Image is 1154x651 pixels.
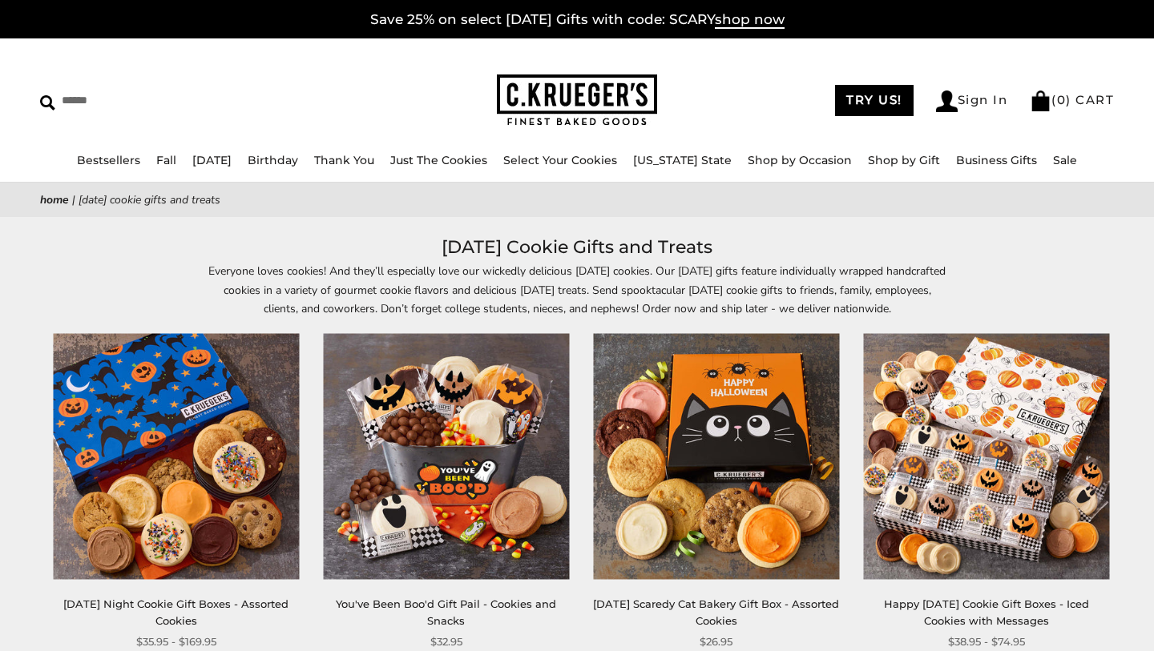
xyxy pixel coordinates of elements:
[72,192,75,207] span: |
[700,633,732,650] span: $26.95
[323,334,569,580] img: You've Been Boo'd Gift Pail - Cookies and Snacks
[370,11,785,29] a: Save 25% on select [DATE] Gifts with code: SCARYshop now
[40,191,1114,209] nav: breadcrumbs
[948,633,1025,650] span: $38.95 - $74.95
[314,153,374,167] a: Thank You
[715,11,785,29] span: shop now
[79,192,220,207] span: [DATE] Cookie Gifts and Treats
[1030,92,1114,107] a: (0) CART
[1030,90,1051,111] img: Bag
[956,153,1037,167] a: Business Gifts
[633,153,732,167] a: [US_STATE] State
[336,597,556,627] a: You've Been Boo'd Gift Pail - Cookies and Snacks
[593,597,839,627] a: [DATE] Scaredy Cat Bakery Gift Box - Assorted Cookies
[430,633,462,650] span: $32.95
[884,597,1089,627] a: Happy [DATE] Cookie Gift Boxes - Iced Cookies with Messages
[1057,92,1067,107] span: 0
[136,633,216,650] span: $35.95 - $169.95
[593,334,839,580] img: Halloween Scaredy Cat Bakery Gift Box - Assorted Cookies
[248,153,298,167] a: Birthday
[1053,153,1077,167] a: Sale
[40,88,293,113] input: Search
[40,95,55,111] img: Search
[936,90,1008,112] a: Sign In
[503,153,617,167] a: Select Your Cookies
[64,233,1090,262] h1: [DATE] Cookie Gifts and Treats
[53,334,299,580] img: Halloween Night Cookie Gift Boxes - Assorted Cookies
[40,192,69,207] a: Home
[835,85,914,116] a: TRY US!
[748,153,852,167] a: Shop by Occasion
[192,153,232,167] a: [DATE]
[63,597,288,627] a: [DATE] Night Cookie Gift Boxes - Assorted Cookies
[77,153,140,167] a: Bestsellers
[863,334,1109,580] img: Happy Halloween Cookie Gift Boxes - Iced Cookies with Messages
[390,153,487,167] a: Just The Cookies
[208,262,946,317] p: Everyone loves cookies! And they’ll especially love our wickedly delicious [DATE] cookies. Our [D...
[936,90,958,112] img: Account
[497,74,657,127] img: C.KRUEGER'S
[156,153,176,167] a: Fall
[868,153,940,167] a: Shop by Gift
